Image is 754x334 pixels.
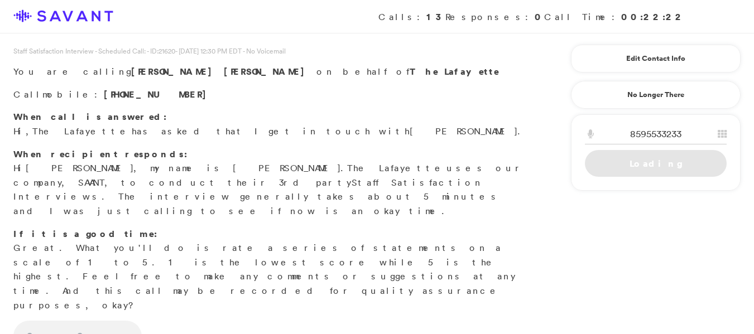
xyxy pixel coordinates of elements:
[426,11,445,23] strong: 13
[13,65,529,79] p: You are calling on behalf of
[131,65,218,78] span: [PERSON_NAME]
[13,110,529,138] p: Hi, has asked that I get in touch with .
[571,81,741,109] a: No Longer There
[159,46,175,56] span: 21620
[13,227,157,240] strong: If it is a good time:
[585,150,727,177] a: Loading
[26,162,133,173] span: [PERSON_NAME]
[13,88,529,102] p: Call :
[410,65,499,78] strong: The Lafayette
[104,88,212,100] span: [PHONE_NUMBER]
[410,125,517,137] span: [PERSON_NAME]
[13,148,188,160] strong: When recipient responds:
[621,11,685,23] strong: 00:22:22
[13,227,529,313] p: Great. What you'll do is rate a series of statements on a scale of 1 to 5. 1 is the lowest score ...
[32,125,132,137] span: The Lafayette
[13,147,529,219] p: Hi , my name is [PERSON_NAME]. uses our company, SAVANT, to conduct their 3rd party s. The interv...
[224,65,310,78] span: [PERSON_NAME]
[13,110,167,123] strong: When call is answered:
[585,50,727,67] a: Edit Contact Info
[42,89,94,100] span: mobile
[347,162,446,173] span: The Lafayette
[535,11,544,23] strong: 0
[13,46,286,56] span: Staff Satisfaction Interview - Scheduled Call: - ID: - [DATE] 12:30 PM EDT - No Voicemail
